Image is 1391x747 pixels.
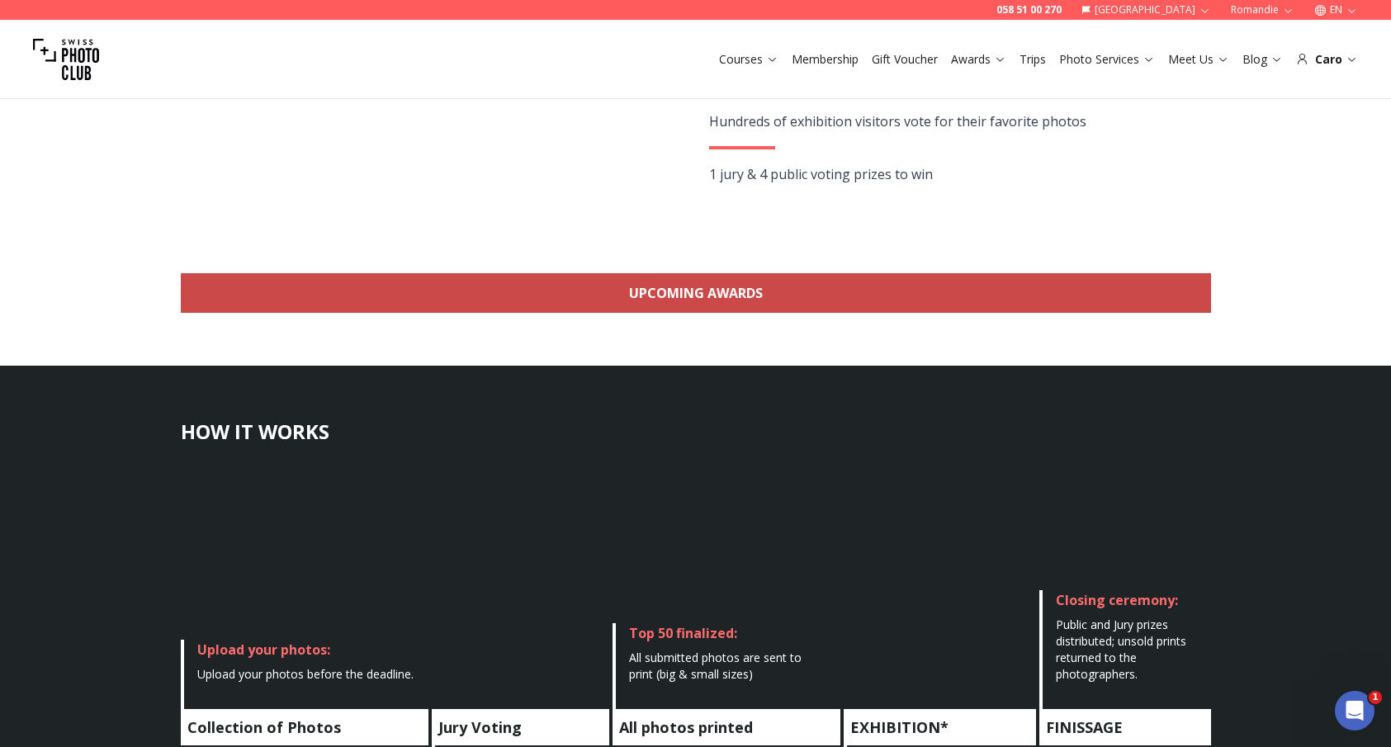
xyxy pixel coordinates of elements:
a: Awards [951,51,1006,68]
iframe: Intercom live chat [1335,691,1374,730]
a: Trips [1020,51,1046,68]
h4: Collection of Photos [181,709,428,745]
a: Blog [1242,51,1283,68]
div: Caro [1296,51,1358,68]
div: Upload your photos: [197,640,414,660]
a: Gift Voucher [872,51,938,68]
div: Closing ceremony: [1056,590,1197,610]
button: Awards [944,48,1013,71]
button: Blog [1236,48,1289,71]
h4: Jury Voting [432,709,609,745]
h4: All photos printed [613,709,840,745]
button: Gift Voucher [865,48,944,71]
a: Photo Services [1059,51,1155,68]
div: Upload your photos before the deadline. [197,666,414,683]
button: Courses [712,48,785,71]
button: Meet Us [1162,48,1236,71]
h4: EXHIBITION* [844,709,1036,745]
div: Hundreds of exhibition visitors vote for their favorite photos [709,110,1192,133]
button: Membership [785,48,865,71]
div: 1 jury & 4 public voting prizes to win [709,163,1192,186]
a: Courses [719,51,778,68]
h3: HOW IT WORKS [181,418,1211,445]
a: Membership [792,51,859,68]
div: All submitted photos are sent to print (big & small sizes) [629,650,827,683]
button: Trips [1013,48,1053,71]
a: 058 51 00 270 [996,3,1062,17]
div: Public and Jury prizes distributed; unsold prints returned to the photographers. [1056,617,1197,683]
a: Meet Us [1168,51,1229,68]
span: 1 [1369,691,1382,704]
div: Top 50 finalized: [629,623,827,643]
img: Swiss photo club [33,26,99,92]
h4: FINISSAGE [1039,709,1210,745]
button: Photo Services [1053,48,1162,71]
a: Upcoming Awards [181,273,1211,313]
